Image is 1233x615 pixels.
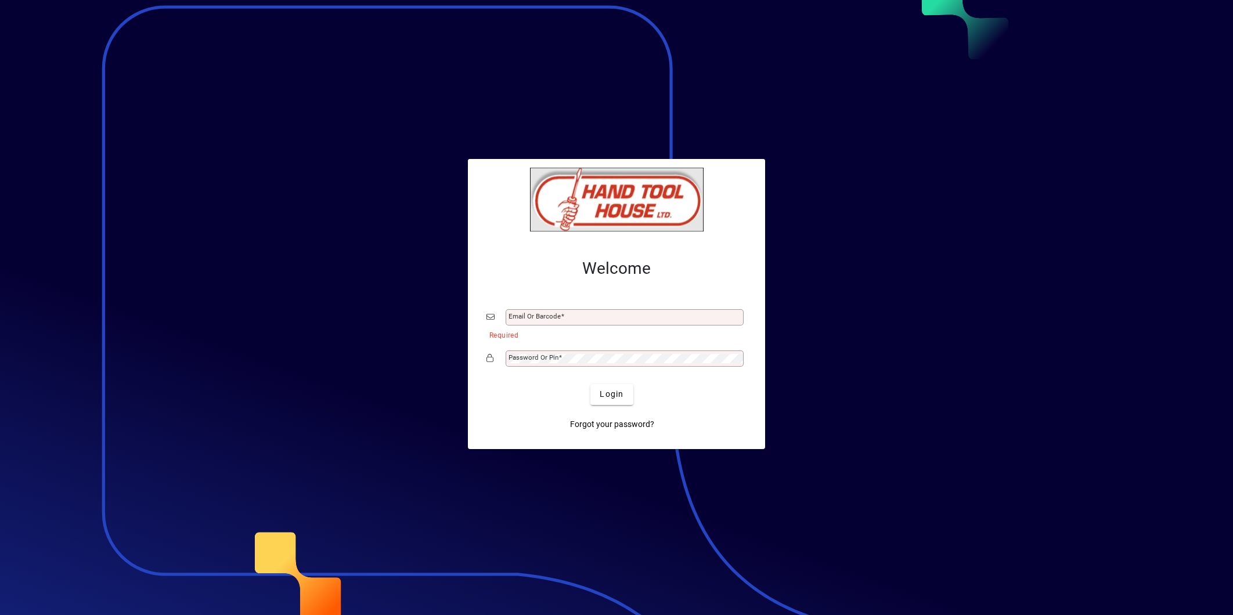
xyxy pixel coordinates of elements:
button: Login [590,384,633,405]
mat-error: Required [489,328,737,341]
mat-label: Password or Pin [509,353,558,361]
mat-label: Email or Barcode [509,312,561,320]
h2: Welcome [486,259,747,278]
span: Login [600,388,623,400]
span: Forgot your password? [570,418,654,430]
a: Forgot your password? [565,414,659,435]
